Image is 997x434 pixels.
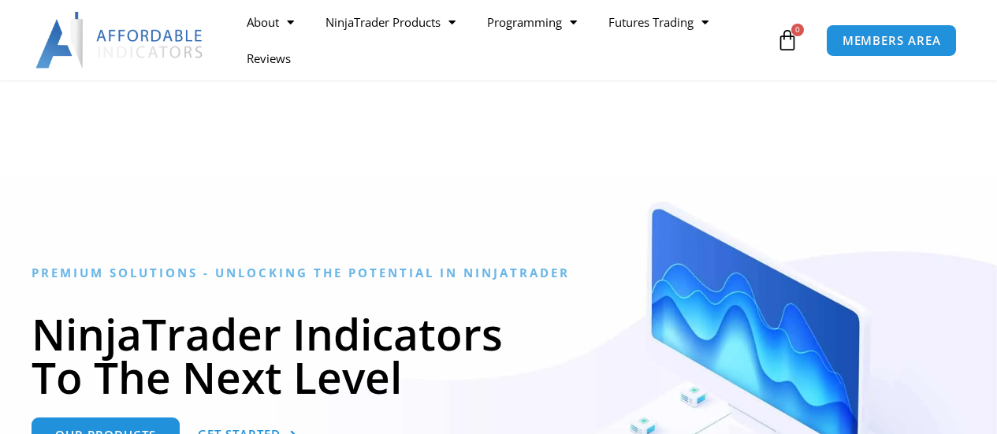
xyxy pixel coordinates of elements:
[35,12,205,69] img: LogoAI | Affordable Indicators – NinjaTrader
[753,17,822,63] a: 0
[32,312,965,399] h1: NinjaTrader Indicators To The Next Level
[231,40,307,76] a: Reviews
[593,4,724,40] a: Futures Trading
[471,4,593,40] a: Programming
[826,24,958,57] a: MEMBERS AREA
[231,4,310,40] a: About
[843,35,941,46] span: MEMBERS AREA
[310,4,471,40] a: NinjaTrader Products
[791,24,804,36] span: 0
[231,4,773,76] nav: Menu
[32,265,965,280] h6: Premium Solutions - Unlocking the Potential in NinjaTrader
